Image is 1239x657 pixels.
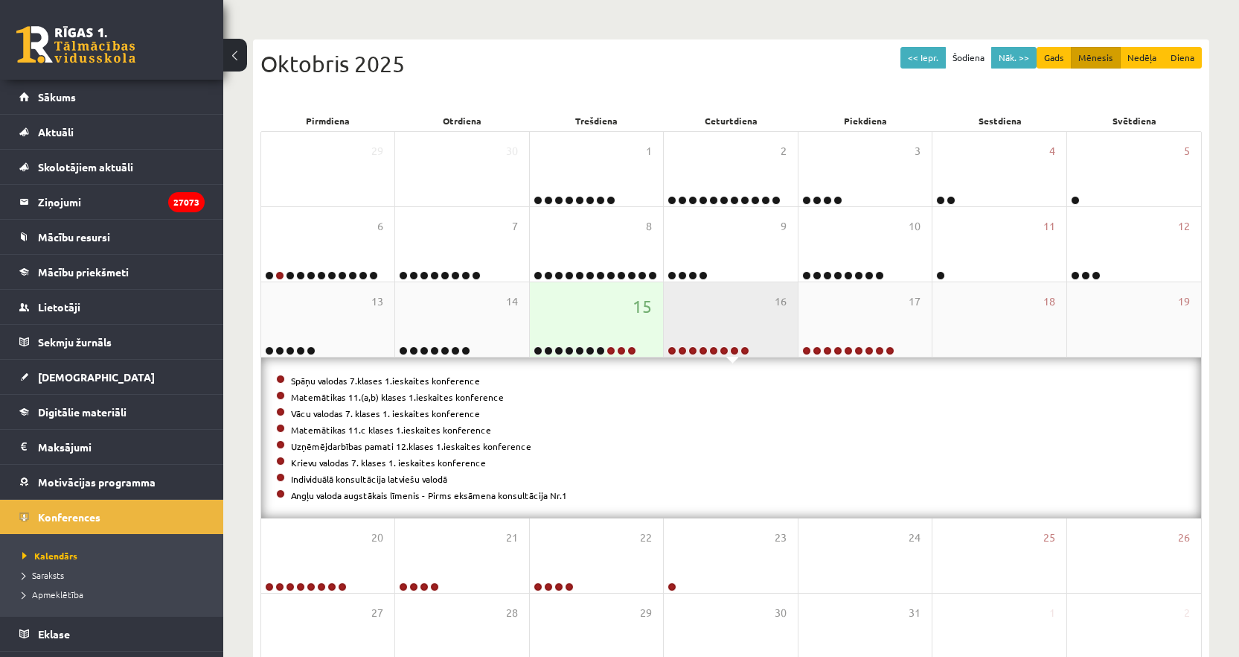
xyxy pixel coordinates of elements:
[781,218,787,235] span: 9
[38,90,76,104] span: Sākums
[377,218,383,235] span: 6
[915,143,921,159] span: 3
[512,218,518,235] span: 7
[646,218,652,235] span: 8
[38,300,80,314] span: Lietotāji
[38,125,74,139] span: Aktuāli
[19,290,205,324] a: Lietotāji
[775,530,787,546] span: 23
[1178,218,1190,235] span: 12
[371,530,383,546] span: 20
[168,192,205,212] i: 27073
[506,530,518,546] span: 21
[933,110,1068,131] div: Sestdiena
[1049,605,1055,621] span: 1
[260,110,395,131] div: Pirmdiena
[19,617,205,651] a: Eklase
[291,440,531,452] a: Uzņēmējdarbības pamati 12.klases 1.ieskaites konference
[19,185,205,219] a: Ziņojumi27073
[38,510,100,524] span: Konferences
[38,265,129,279] span: Mācību priekšmeti
[291,407,480,419] a: Vācu valodas 7. klases 1. ieskaites konference
[529,110,664,131] div: Trešdiena
[1120,47,1164,69] button: Nedēļa
[775,293,787,310] span: 16
[19,430,205,464] a: Maksājumi
[506,293,518,310] span: 14
[38,370,155,384] span: [DEMOGRAPHIC_DATA]
[38,185,205,219] legend: Ziņojumi
[798,110,933,131] div: Piekdiena
[38,335,112,349] span: Sekmju žurnāls
[19,80,205,114] a: Sākums
[909,530,921,546] span: 24
[646,143,652,159] span: 1
[1184,605,1190,621] span: 2
[909,605,921,621] span: 31
[19,255,205,289] a: Mācību priekšmeti
[22,568,208,582] a: Saraksts
[1043,218,1055,235] span: 11
[371,293,383,310] span: 13
[38,430,205,464] legend: Maksājumi
[395,110,530,131] div: Otrdiena
[945,47,992,69] button: Šodiena
[1071,47,1121,69] button: Mēnesis
[909,218,921,235] span: 10
[38,475,156,489] span: Motivācijas programma
[19,115,205,149] a: Aktuāli
[640,605,652,621] span: 29
[371,605,383,621] span: 27
[991,47,1037,69] button: Nāk. >>
[19,325,205,359] a: Sekmju žurnāls
[664,110,798,131] div: Ceturtdiena
[38,230,110,244] span: Mācību resursi
[1178,530,1190,546] span: 26
[16,26,135,63] a: Rīgas 1. Tālmācības vidusskola
[291,473,447,485] a: Individuālā konsultācija latviešu valodā
[22,588,83,600] span: Apmeklētība
[291,457,486,469] a: Krievu valodas 7. klases 1. ieskaites konference
[38,405,127,419] span: Digitālie materiāli
[38,160,133,174] span: Skolotājiem aktuāli
[1049,143,1055,159] span: 4
[1037,47,1072,69] button: Gads
[22,549,208,562] a: Kalendārs
[900,47,946,69] button: << Iepr.
[38,627,70,641] span: Eklase
[260,47,1202,80] div: Oktobris 2025
[1178,293,1190,310] span: 19
[22,588,208,601] a: Apmeklētība
[781,143,787,159] span: 2
[1163,47,1202,69] button: Diena
[506,605,518,621] span: 28
[1067,110,1202,131] div: Svētdiena
[1043,530,1055,546] span: 25
[22,569,64,581] span: Saraksts
[633,293,652,319] span: 15
[291,391,504,403] a: Matemātikas 11.(a,b) klases 1.ieskaites konference
[19,220,205,254] a: Mācību resursi
[19,150,205,184] a: Skolotājiem aktuāli
[775,605,787,621] span: 30
[22,550,77,562] span: Kalendārs
[1184,143,1190,159] span: 5
[19,395,205,429] a: Digitālie materiāli
[640,530,652,546] span: 22
[291,424,491,436] a: Matemātikas 11.c klases 1.ieskaites konference
[1043,293,1055,310] span: 18
[506,143,518,159] span: 30
[371,143,383,159] span: 29
[19,500,205,534] a: Konferences
[291,489,567,501] a: Angļu valoda augstākais līmenis - Pirms eksāmena konsultācija Nr.1
[291,375,480,387] a: Spāņu valodas 7.klases 1.ieskaites konference
[19,360,205,394] a: [DEMOGRAPHIC_DATA]
[909,293,921,310] span: 17
[19,465,205,499] a: Motivācijas programma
